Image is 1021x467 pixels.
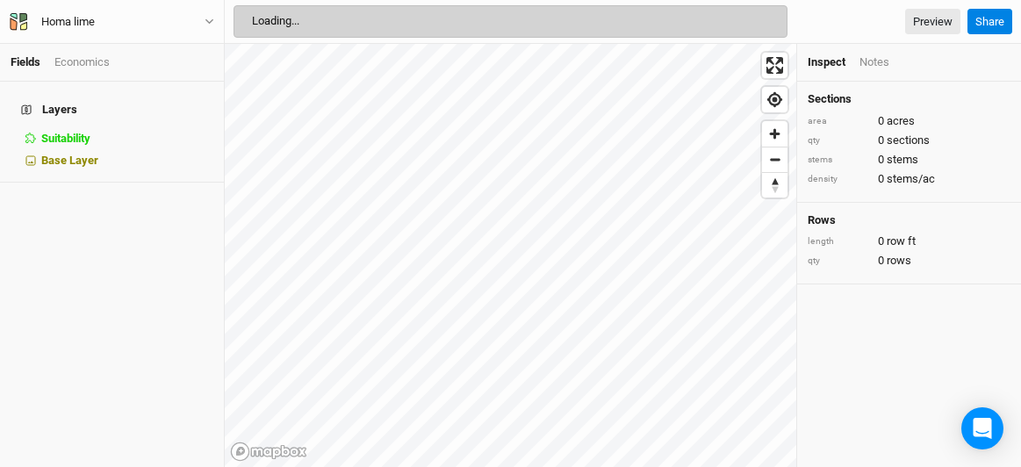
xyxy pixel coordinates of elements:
button: Share [967,9,1012,35]
h4: Sections [808,92,1010,106]
div: Inspect [808,54,845,70]
div: Economics [54,54,110,70]
span: sections [887,133,930,148]
div: area [808,115,869,128]
canvas: Map [225,44,797,467]
div: Notes [859,54,889,70]
div: Homa lime [41,13,95,31]
span: Base Layer [41,154,98,167]
div: stems [808,154,869,167]
a: Fields [11,55,40,68]
span: Suitability [41,132,90,145]
div: Base Layer [41,154,213,168]
span: acres [887,113,915,129]
a: Mapbox logo [230,442,307,462]
button: Zoom out [762,147,787,172]
div: length [808,235,869,248]
span: rows [887,253,911,269]
div: 0 [808,253,1010,269]
div: 0 [808,233,1010,249]
button: Reset bearing to north [762,172,787,198]
div: Open Intercom Messenger [961,407,1003,449]
div: 0 [808,171,1010,187]
span: Reset bearing to north [762,173,787,198]
span: stems/ac [887,171,935,187]
button: Enter fullscreen [762,53,787,78]
h4: Layers [11,92,213,127]
span: Zoom out [762,147,787,172]
a: Preview [905,9,960,35]
div: density [808,173,869,186]
div: qty [808,255,869,268]
div: qty [808,134,869,147]
div: 0 [808,152,1010,168]
button: Find my location [762,87,787,112]
div: 0 [808,113,1010,129]
button: Zoom in [762,121,787,147]
span: Loading... [252,14,299,27]
span: row ft [887,233,916,249]
div: 0 [808,133,1010,148]
h4: Rows [808,213,1010,227]
button: Homa lime [9,12,215,32]
span: stems [887,152,918,168]
div: Suitability [41,132,213,146]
